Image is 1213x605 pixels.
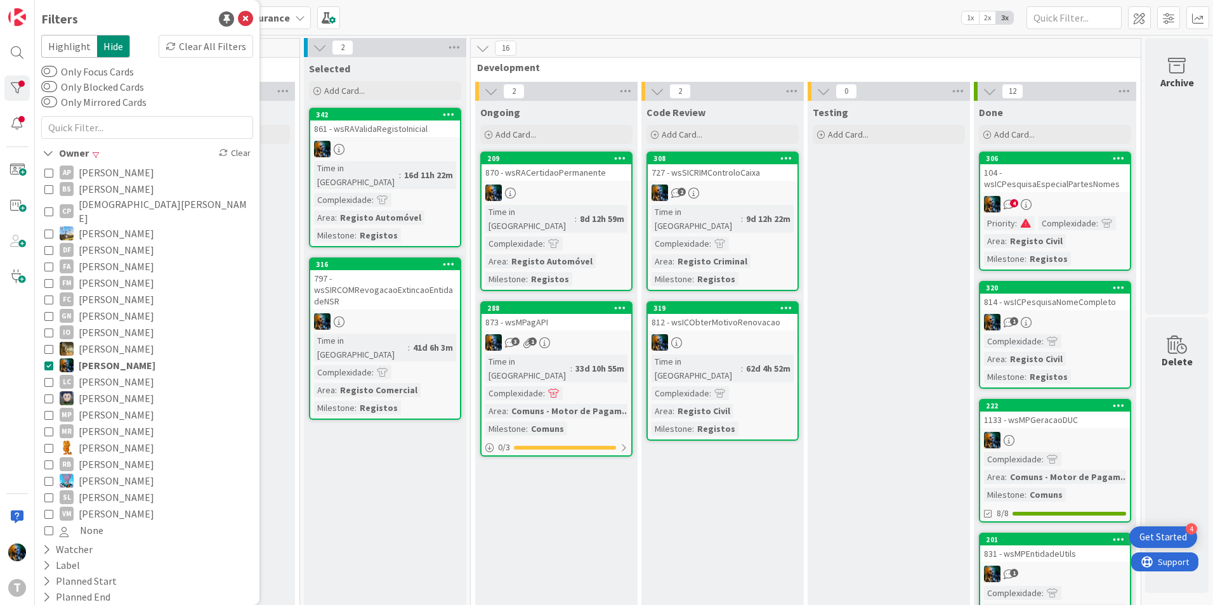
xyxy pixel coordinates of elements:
span: Selected [309,62,350,75]
div: 861 - wsRAValidaRegistoInicial [310,120,460,137]
div: 342861 - wsRAValidaRegistoInicial [310,109,460,137]
div: 831 - wsMPEntidadeUtils [980,545,1130,562]
div: JC [310,141,460,157]
div: Registo Civil [674,404,733,418]
div: GN [60,309,74,323]
span: [PERSON_NAME] [79,258,154,275]
div: 797 - wsSIRCOMRevogacaoExtincaoEntidadeNSR [310,270,460,309]
span: 2 [678,188,686,196]
img: JC [314,313,331,330]
div: 812 - wsICObterMotivoRenovacao [648,314,797,330]
span: : [506,404,508,418]
div: Watcher [41,542,94,557]
button: DF [PERSON_NAME] [44,242,250,258]
div: FC [60,292,74,306]
img: JC [60,342,74,356]
div: Registos [1026,252,1071,266]
img: JC [984,196,1000,212]
div: Clear All Filters [159,35,253,58]
div: Area [984,234,1005,248]
span: 16 [495,41,516,56]
span: : [1042,452,1044,466]
div: 873 - wsMPagAPI [482,314,631,330]
div: Priority [984,216,1015,230]
a: 308727 - wsSICRIMControloCaixaJCTime in [GEOGRAPHIC_DATA]:9d 12h 22mComplexidade:Area:Registo Cri... [646,152,799,291]
div: Area [485,404,506,418]
div: Registo Comercial [337,383,421,397]
span: : [1025,370,1026,384]
div: JC [980,314,1130,330]
div: Filters [41,10,78,29]
div: 306104 - wsICPesquisaEspecialPartesNomes [980,153,1130,192]
button: JC [PERSON_NAME] [44,341,250,357]
div: Comuns [528,422,567,436]
div: Comuns - Motor de Pagam... [1007,470,1131,484]
img: JC [652,334,668,351]
div: JC [310,313,460,330]
div: Milestone [652,422,692,436]
div: 308 [653,154,797,163]
span: 4 [1010,199,1018,207]
span: Add Card... [662,129,702,140]
div: 319 [648,302,797,314]
img: JC [485,334,502,351]
span: : [506,254,508,268]
div: Open Get Started checklist, remaining modules: 4 [1129,526,1197,548]
span: 2 [669,84,691,99]
span: Add Card... [495,129,536,140]
span: [PERSON_NAME] [79,390,154,407]
button: None [44,522,250,538]
span: : [372,365,374,379]
div: Registo Civil [1007,352,1066,366]
div: 209 [482,153,631,164]
div: 209 [487,154,631,163]
span: [PERSON_NAME] [79,357,155,374]
span: 1x [962,11,979,24]
span: 1 [528,337,537,346]
div: MP [60,408,74,422]
span: 2 [503,84,525,99]
button: MR [PERSON_NAME] [44,423,250,439]
span: : [355,228,357,242]
span: 12 [1002,84,1023,99]
button: RB [PERSON_NAME] [44,456,250,472]
img: JC [60,358,74,372]
div: Registos [1026,370,1071,384]
img: RL [60,441,74,455]
a: 316797 - wsSIRCOMRevogacaoExtincaoEntidadeNSRJCTime in [GEOGRAPHIC_DATA]:41d 6h 3mComplexidade:Ar... [309,257,461,420]
span: [PERSON_NAME] [79,423,154,439]
button: Only Focus Cards [41,65,57,78]
div: Registo Civil [1007,234,1066,248]
span: : [692,272,694,286]
div: BS [60,182,74,196]
div: Milestone [984,370,1025,384]
span: Add Card... [828,129,869,140]
div: VM [60,507,74,521]
div: Area [652,254,672,268]
img: JC [984,432,1000,448]
span: [PERSON_NAME] [79,341,154,357]
div: Time in [GEOGRAPHIC_DATA] [314,334,408,361]
div: 316797 - wsSIRCOMRevogacaoExtincaoEntidadeNSR [310,259,460,309]
span: : [1042,586,1044,600]
div: FA [60,259,74,273]
div: 320 [986,283,1130,292]
span: 2 [332,40,353,55]
span: : [1005,234,1007,248]
div: Time in [GEOGRAPHIC_DATA] [652,355,741,382]
img: JC [8,543,26,561]
img: JC [485,185,502,201]
span: [PERSON_NAME] [79,291,154,308]
div: Area [485,254,506,268]
div: 41d 6h 3m [410,341,456,355]
button: MP [PERSON_NAME] [44,407,250,423]
div: 62d 4h 52m [743,361,794,375]
div: 222 [980,400,1130,412]
span: 1 [1010,569,1018,577]
a: 209870 - wsRACertidaoPermanenteJCTime in [GEOGRAPHIC_DATA]:8d 12h 59mComplexidade:Area:Registo Au... [480,152,633,291]
button: LC [PERSON_NAME] [44,374,250,390]
button: DG [PERSON_NAME] [44,225,250,242]
div: 320 [980,282,1130,294]
div: FM [60,276,74,290]
div: Time in [GEOGRAPHIC_DATA] [485,355,570,382]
